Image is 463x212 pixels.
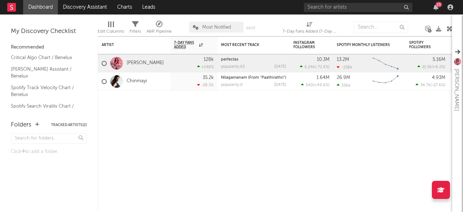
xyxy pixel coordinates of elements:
button: Save [246,26,255,30]
div: Edit Columns [98,27,124,36]
a: [PERSON_NAME] [127,60,164,66]
div: Spotify Followers [409,41,434,49]
input: Search for artists [304,3,412,12]
span: 6.24k [305,65,315,69]
div: Most Recent Track [221,43,275,47]
div: A&R Pipeline [146,18,172,39]
button: 25 [433,4,438,10]
div: ( ) [417,65,445,69]
div: +148 % [197,65,214,69]
div: Artist [102,43,156,47]
div: 5.16M [433,57,445,62]
span: 21.5k [422,65,432,69]
div: [DATE] [274,83,286,87]
span: -27.6 % [432,83,444,87]
div: Filters [129,18,141,39]
div: 13.2M [337,57,349,62]
div: 4.93M [432,75,445,80]
span: 7-Day Fans Added [174,41,197,49]
svg: Chart title [369,72,402,91]
div: Edit Columns [98,18,124,39]
div: [PERSON_NAME] [452,68,461,111]
a: [PERSON_NAME] Assistant / Benelux [11,65,80,80]
div: Click to add a folder. [11,147,87,156]
div: 1.64M [317,75,330,80]
div: Spotify Monthly Listeners [337,43,391,47]
div: 7-Day Fans Added (7-Day Fans Added) [283,27,337,36]
a: Nilagamanam (From "Paathirathri") [221,76,286,80]
input: Search... [354,22,408,33]
div: Filters [129,27,141,36]
span: 34.7k [420,83,430,87]
div: -28.5 % [197,83,214,87]
div: Folders [11,121,31,129]
div: 128k [204,57,214,62]
div: 336k [337,83,351,88]
svg: Chart title [369,54,402,72]
span: 540 [306,83,313,87]
div: 26.9M [337,75,350,80]
input: Search for folders... [11,133,87,144]
a: Spotify Search Virality Chart / Benelux [11,102,80,117]
div: [DATE] [274,65,286,69]
div: popularity: 0 [221,83,243,87]
span: Most Notified [202,25,231,30]
a: Spotify Track Velocity Chart / Benelux [11,84,80,99]
div: 35.2k [203,75,214,80]
div: ( ) [416,83,445,87]
div: perfectas [221,58,286,62]
div: 7-Day Fans Added (7-Day Fans Added) [283,18,337,39]
a: Critical Algo Chart / Benelux [11,54,80,62]
a: Chinmayi [127,78,147,84]
div: A&R Pipeline [146,27,172,36]
span: +8.2 % [433,65,444,69]
span: -71.4 % [316,65,328,69]
div: Recommended [11,43,87,52]
div: My Discovery Checklist [11,27,87,36]
div: -238k [337,65,352,70]
div: popularity: 65 [221,65,245,69]
div: 10.3M [317,57,330,62]
div: 25 [436,2,442,7]
a: perfectas [221,58,238,62]
span: +49.6 % [314,83,328,87]
button: Tracked Artists(2) [51,123,87,127]
div: Instagram Followers [293,41,319,49]
div: ( ) [300,65,330,69]
div: ( ) [301,83,330,87]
